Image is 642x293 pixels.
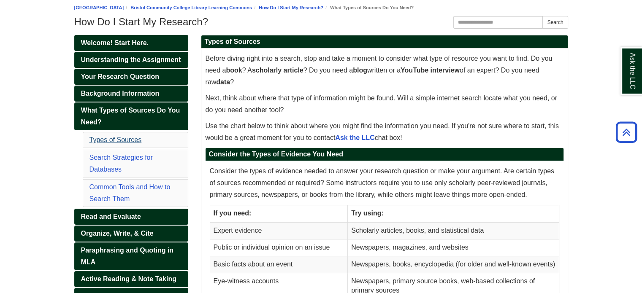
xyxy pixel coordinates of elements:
span: What Types of Sources Do You Need? [81,107,180,126]
span: Your Research Question [81,73,160,80]
button: Search [542,16,568,29]
span: Public or individual opinion on an issue [214,244,330,251]
span: Background Information [81,90,160,97]
a: [GEOGRAPHIC_DATA] [74,5,124,10]
span: Understanding the Assignment [81,56,181,63]
a: Your Research Question [74,69,188,85]
strong: blog [353,67,367,74]
a: Organize, Write, & Cite [74,226,188,242]
a: Background Information [74,86,188,102]
span: Paraphrasing and Quoting in MLA [81,247,174,266]
strong: Consider the Types of Evidence You Need [209,151,343,158]
a: Search Strategies for Databases [89,154,153,173]
span: Basic facts about an event [214,261,293,268]
strong: book [226,67,242,74]
a: Read and Evaluate [74,209,188,225]
a: Welcome! Start Here. [74,35,188,51]
li: What Types of Sources Do You Need? [323,4,414,12]
a: Back to Top [613,126,640,138]
span: Newspapers, books, encyclopedia (for older and well-known events) [351,261,555,268]
strong: scholarly article [252,67,303,74]
nav: breadcrumb [74,4,568,12]
span: Expert evidence [214,227,262,234]
a: Ask the LLC [335,134,374,141]
a: Bristol Community College Library Learning Commons [130,5,252,10]
span: Next, think about where that type of information might be found. Will a simple internet search lo... [206,94,557,113]
span: Before diving right into a search, stop and take a moment to consider what type of resource you w... [206,55,553,86]
a: Understanding the Assignment [74,52,188,68]
span: Organize, Write, & Cite [81,230,154,237]
a: Types of Sources [89,136,142,143]
span: Consider the types of evidence needed to answer your research question or make your argument. Are... [210,167,554,198]
span: Use the chart below to think about where you might find the information you need. If you're not s... [206,122,559,141]
strong: YouTube interview [401,67,460,74]
span: Scholarly articles, books, and statistical data [351,227,484,234]
span: Active Reading & Note Taking [81,275,176,282]
a: How Do I Start My Research? [259,5,323,10]
strong: data [216,78,230,86]
span: Read and Evaluate [81,213,141,220]
a: Active Reading & Note Taking [74,271,188,287]
a: What Types of Sources Do You Need? [74,102,188,130]
a: Common Tools and How to Search Them [89,183,171,202]
a: Paraphrasing and Quoting in MLA [74,242,188,270]
span: If you need: [214,210,252,217]
span: Try using: [351,210,383,217]
span: Newspapers, magazines, and websites [351,244,468,251]
span: Eye-witness accounts [214,277,279,285]
h1: How Do I Start My Research? [74,16,568,28]
h2: Types of Sources [201,35,568,48]
span: Welcome! Start Here. [81,39,149,46]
